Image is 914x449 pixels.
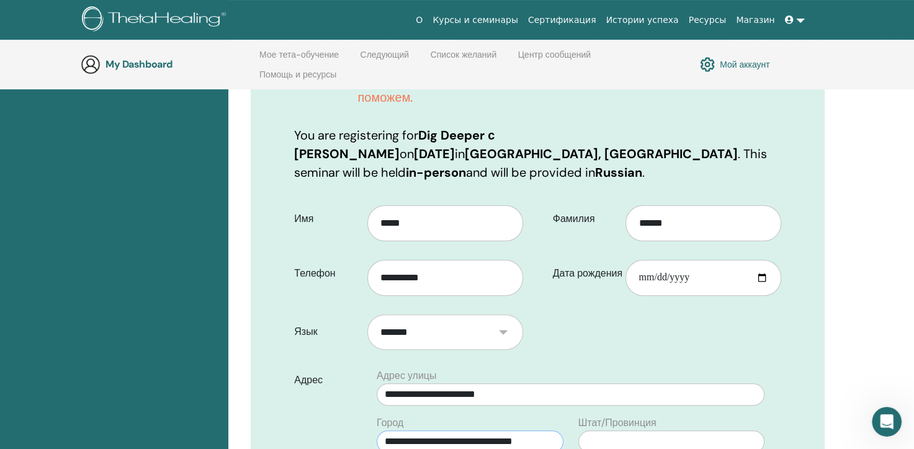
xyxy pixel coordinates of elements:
[431,50,497,69] a: Список желаний
[81,55,101,74] img: generic-user-icon.jpg
[406,164,466,180] b: in-person
[601,9,684,32] a: Истории успеха
[544,207,626,231] label: Фамилия
[544,262,626,285] label: Дата рождения
[294,127,495,162] b: Dig Deeper с [PERSON_NAME]
[259,69,336,89] a: Помощь и ресурсы
[377,368,436,383] label: Адрес улицы
[428,9,523,32] a: Курсы и семинары
[294,126,781,182] p: You are registering for on in . This seminar will be held and will be provided in .
[357,50,720,105] span: Если у вас есть или будут необходимые условия, продолжайте и завершите регистрацию, пока мы вам п...
[684,9,732,32] a: Ресурсы
[82,6,230,34] img: logo.png
[465,146,738,162] b: [GEOGRAPHIC_DATA], [GEOGRAPHIC_DATA]
[518,50,591,69] a: Центр сообщений
[700,54,770,75] a: Мой аккаунт
[731,9,779,32] a: Магазин
[285,207,367,231] label: Имя
[523,9,601,32] a: Сертификация
[105,58,230,70] h3: My Dashboard
[285,262,367,285] label: Телефон
[700,54,715,75] img: cog.svg
[377,416,403,430] label: Город
[285,320,367,344] label: Язык
[285,368,369,392] label: Адрес
[259,50,339,69] a: Мое тета-обучение
[411,9,428,32] a: О
[414,146,455,162] b: [DATE]
[872,407,902,437] iframe: Intercom live chat
[578,416,656,430] label: Штат/Провинция
[595,164,642,180] b: Russian
[360,50,409,69] a: Следующий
